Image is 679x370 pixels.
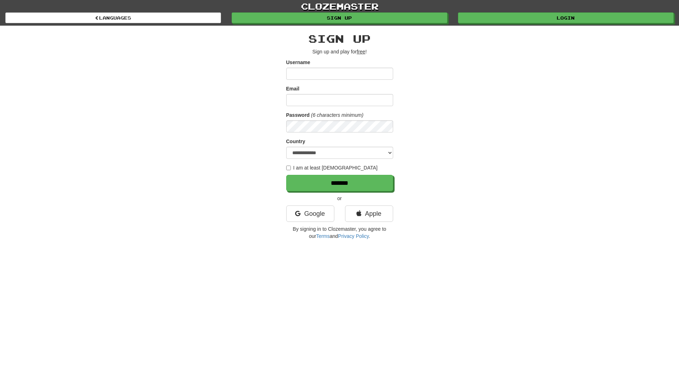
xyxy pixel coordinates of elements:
[286,225,393,240] p: By signing in to Clozemaster, you agree to our and .
[286,59,310,66] label: Username
[286,33,393,45] h2: Sign up
[232,12,447,23] a: Sign up
[286,164,378,171] label: I am at least [DEMOGRAPHIC_DATA]
[286,138,305,145] label: Country
[316,233,330,239] a: Terms
[286,48,393,55] p: Sign up and play for !
[286,205,334,222] a: Google
[311,112,364,118] em: (6 characters minimum)
[338,233,369,239] a: Privacy Policy
[5,12,221,23] a: Languages
[345,205,393,222] a: Apple
[286,166,291,170] input: I am at least [DEMOGRAPHIC_DATA]
[286,111,310,119] label: Password
[286,195,393,202] p: or
[458,12,674,23] a: Login
[357,49,365,54] u: free
[286,85,299,92] label: Email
